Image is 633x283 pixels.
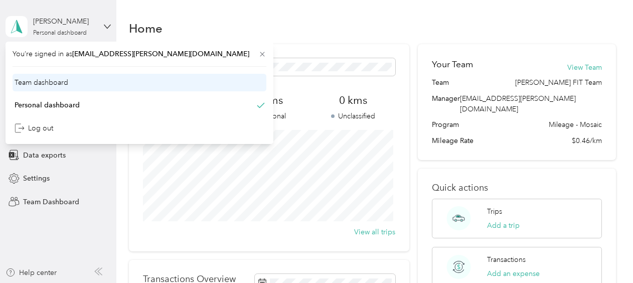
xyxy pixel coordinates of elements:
span: [PERSON_NAME] FIT Team [515,77,602,88]
span: 0 kms [311,93,395,107]
div: Team dashboard [15,77,68,88]
span: Data exports [23,150,66,161]
span: [EMAIL_ADDRESS][PERSON_NAME][DOMAIN_NAME] [72,50,249,58]
span: $0.46/km [572,135,602,146]
h1: Home [129,23,163,34]
button: View Team [567,62,602,73]
div: Log out [15,123,53,133]
span: Manager [432,93,460,114]
p: Unclassified [311,111,395,121]
span: [EMAIL_ADDRESS][PERSON_NAME][DOMAIN_NAME] [460,94,576,113]
div: [PERSON_NAME] [33,16,96,27]
span: Program [432,119,459,130]
h2: Your Team [432,58,473,71]
span: Settings [23,173,50,184]
span: Mileage Rate [432,135,473,146]
span: Team Dashboard [23,197,79,207]
span: Mileage - Mosaic [549,119,602,130]
button: Add a trip [487,220,520,231]
div: Personal dashboard [33,30,87,36]
button: Add an expense [487,268,540,279]
div: Personal dashboard [15,100,80,110]
span: You’re signed in as [13,49,266,59]
p: Trips [487,206,502,217]
iframe: Everlance-gr Chat Button Frame [577,227,633,283]
button: Help center [6,267,57,278]
button: View all trips [354,227,395,237]
p: Transactions [487,254,526,265]
p: Quick actions [432,183,601,193]
span: Team [432,77,449,88]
